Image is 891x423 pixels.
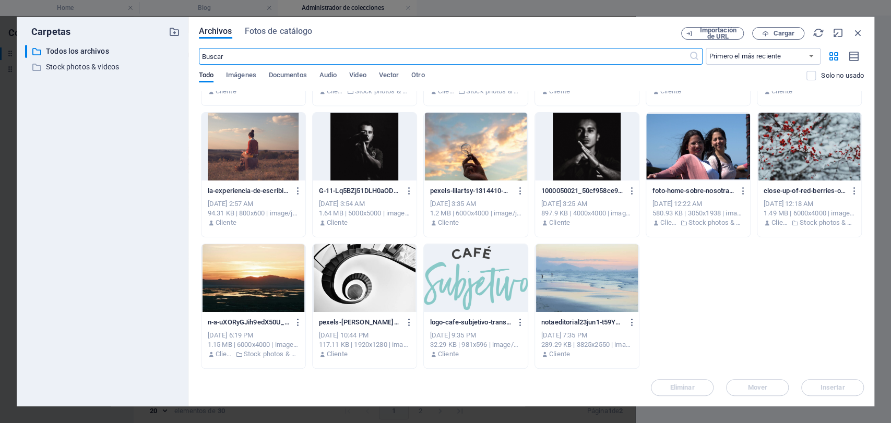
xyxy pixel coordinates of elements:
[541,186,623,196] p: 1000050021_50cf958ce9e3ffc92236f1427d4a29d5-5_5_202512_47_13p.m.-A7U4Tn8J80DvPRVjqUDePA.jpg
[319,340,410,349] div: 117.11 KB | 1920x1280 | image/jpeg
[319,331,410,340] div: [DATE] 10:44 PM
[764,218,855,227] div: Por: Cliente | Carpeta: Stock photos & videos
[208,318,290,327] p: n-a-uXORyGJih9edX50U_Gs8WQ.jpeg
[697,27,739,40] span: Importación de URL
[208,340,299,349] div: 1.15 MB | 6000x4000 | image/jpeg
[852,27,864,39] i: Cerrar
[319,87,410,96] div: Por: Cliente | Carpeta: Stock photos & videos
[208,209,299,218] div: 94.31 KB | 800x600 | image/jpeg
[226,69,256,83] span: Imágenes
[688,218,744,227] p: Stock photos & videos
[652,218,744,227] div: Por: Cliente | Carpeta: Stock photos & videos
[46,61,161,73] p: Stock photos & videos
[660,87,681,96] p: Cliente
[327,218,348,227] p: Cliente
[541,209,633,218] div: 897.9 KB | 4000x4000 | image/jpeg
[541,318,623,327] p: notaeditorial23jun1-t59YbycrffJQYoLGQeVpvw.jpg
[411,69,424,83] span: Otro
[764,186,846,196] p: close-up-of-red-berries-on-snow-laden-branches-capturing-winter-s-serene-beauty-0u-MlfiJhd_0ZUfrv...
[549,87,570,96] p: Cliente
[319,209,410,218] div: 1.64 MB | 5000x5000 | image/jpeg
[821,71,864,80] p: Solo muestra los archivos que no están usándose en el sitio web. Los archivos añadidos durante es...
[319,318,401,327] p: pexels-[PERSON_NAME]-9292801-1mSLhyt54nVhBiV5m14I_g.jpg
[216,87,236,96] p: Cliente
[430,186,512,196] p: pexels-lilartsy-1314410-Pu539B7s5A6HG53tAxqHOw.jpg
[466,87,521,96] p: Stock photos & videos
[430,87,521,96] div: Por: Cliente | Carpeta: Stock photos & videos
[245,25,313,38] span: Fotos de catálogo
[430,318,512,327] p: logo-cafe-subjetivo-transparente22-7gKLxO8bKOtM87WWkRSQKg.png
[199,69,213,83] span: Todo
[438,218,459,227] p: Cliente
[813,27,824,39] i: Volver a cargar
[771,87,792,96] p: Cliente
[541,331,633,340] div: [DATE] 7:35 PM
[208,186,290,196] p: la-experiencia-de-escribir-entre-la-vida-y-la-muerte1-yzBvqOO6qlOmxuzFvw05JA.jpg
[319,186,401,196] p: G-11-Lq5BZj51DLH0aODF-srjMQ.jpg
[773,30,794,37] span: Cargar
[541,340,633,349] div: 289.29 KB | 3825x2550 | image/jpeg
[652,209,744,218] div: 580.93 KB | 3050x1938 | image/jpeg
[208,199,299,209] div: [DATE] 2:57 AM
[541,199,633,209] div: [DATE] 3:25 AM
[438,87,455,96] p: Cliente
[269,69,307,83] span: Documentos
[681,27,744,40] button: Importación de URL
[319,69,337,83] span: Audio
[652,199,744,209] div: [DATE] 12:22 AM
[438,349,459,359] p: Cliente
[549,349,570,359] p: Cliente
[430,209,521,218] div: 1.2 MB | 6000x4000 | image/jpeg
[208,331,299,340] div: [DATE] 6:19 PM
[169,26,180,38] i: Crear carpeta
[216,349,233,359] p: Cliente
[244,349,299,359] p: Stock photos & videos
[660,218,678,227] p: Cliente
[25,45,27,58] div: ​
[764,199,855,209] div: [DATE] 12:18 AM
[379,69,399,83] span: Vector
[327,349,348,359] p: Cliente
[752,27,804,40] button: Cargar
[430,340,521,349] div: 32.29 KB | 981x596 | image/png
[652,186,734,196] p: foto-home-sobre-nosotras-Q0sAUIc8pdJ97-qhgnLLcA.jpg
[319,199,410,209] div: [DATE] 3:54 AM
[199,48,689,65] input: Buscar
[199,25,232,38] span: Archivos
[430,199,521,209] div: [DATE] 3:35 AM
[25,61,180,74] div: Stock photos & videos
[833,27,844,39] i: Minimizar
[46,45,161,57] p: Todos los archivos
[208,349,299,359] div: Por: Cliente | Carpeta: Stock photos & videos
[549,218,570,227] p: Cliente
[430,331,521,340] div: [DATE] 9:35 PM
[327,87,344,96] p: Cliente
[771,218,789,227] p: Cliente
[355,87,410,96] p: Stock photos & videos
[25,25,70,39] p: Carpetas
[216,218,236,227] p: Cliente
[349,69,366,83] span: Video
[800,218,855,227] p: Stock photos & videos
[764,209,855,218] div: 1.49 MB | 6000x4000 | image/jpeg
